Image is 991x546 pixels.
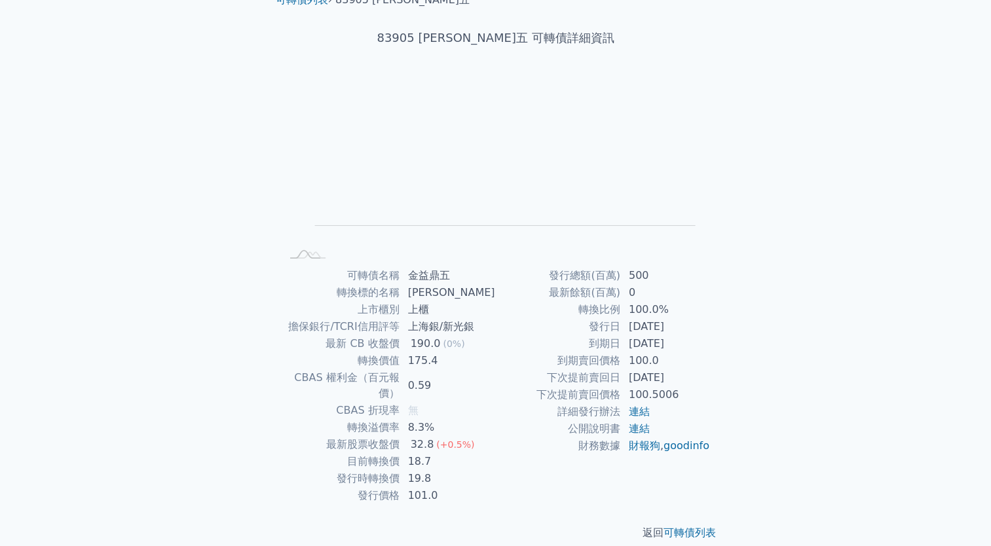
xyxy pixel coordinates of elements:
[281,301,400,318] td: 上市櫃別
[281,369,400,402] td: CBAS 權利金（百元報價）
[408,336,443,352] div: 190.0
[408,404,419,416] span: 無
[496,267,621,284] td: 發行總額(百萬)
[621,386,711,403] td: 100.5006
[496,284,621,301] td: 最新餘額(百萬)
[496,369,621,386] td: 下次提前賣回日
[664,526,716,539] a: 可轉債列表
[400,284,496,301] td: [PERSON_NAME]
[400,487,496,504] td: 101.0
[281,335,400,352] td: 最新 CB 收盤價
[281,436,400,453] td: 最新股票收盤價
[281,453,400,470] td: 目前轉換價
[496,420,621,437] td: 公開說明書
[621,369,711,386] td: [DATE]
[621,284,711,301] td: 0
[281,267,400,284] td: 可轉債名稱
[400,301,496,318] td: 上櫃
[400,352,496,369] td: 175.4
[281,318,400,335] td: 擔保銀行/TCRI信用評等
[400,453,496,470] td: 18.7
[281,284,400,301] td: 轉換標的名稱
[281,470,400,487] td: 發行時轉換價
[265,29,726,47] h1: 83905 [PERSON_NAME]五 可轉債詳細資訊
[621,437,711,454] td: ,
[496,318,621,335] td: 發行日
[496,301,621,318] td: 轉換比例
[621,318,711,335] td: [DATE]
[664,439,709,452] a: goodinfo
[281,419,400,436] td: 轉換溢價率
[303,88,696,245] g: Chart
[621,335,711,352] td: [DATE]
[400,419,496,436] td: 8.3%
[629,405,650,418] a: 連結
[496,386,621,403] td: 下次提前賣回價格
[496,335,621,352] td: 到期日
[436,439,474,450] span: (+0.5%)
[621,352,711,369] td: 100.0
[443,338,464,349] span: (0%)
[265,525,726,541] p: 返回
[400,267,496,284] td: 金益鼎五
[400,318,496,335] td: 上海銀/新光銀
[281,402,400,419] td: CBAS 折現率
[621,267,711,284] td: 500
[496,352,621,369] td: 到期賣回價格
[281,487,400,504] td: 發行價格
[629,439,660,452] a: 財報狗
[496,403,621,420] td: 詳細發行辦法
[496,437,621,454] td: 財務數據
[621,301,711,318] td: 100.0%
[408,437,437,452] div: 32.8
[400,369,496,402] td: 0.59
[400,470,496,487] td: 19.8
[629,422,650,435] a: 連結
[281,352,400,369] td: 轉換價值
